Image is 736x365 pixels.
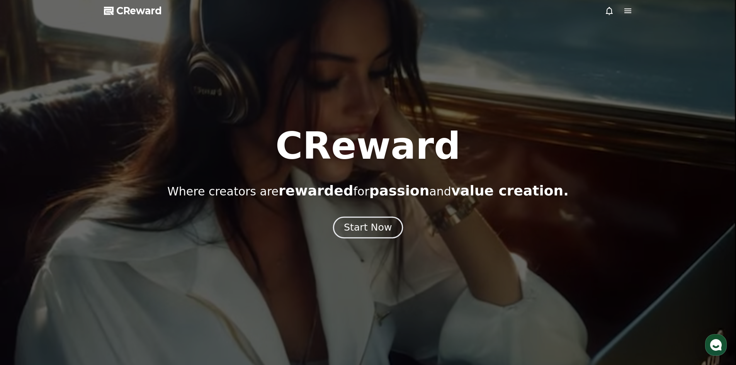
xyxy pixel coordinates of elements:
[344,221,392,234] div: Start Now
[279,183,353,199] span: rewarded
[104,5,162,17] a: CReward
[20,256,33,263] span: Home
[64,257,87,263] span: Messages
[100,245,148,264] a: Settings
[51,245,100,264] a: Messages
[2,245,51,264] a: Home
[116,5,162,17] span: CReward
[275,127,461,165] h1: CReward
[451,183,569,199] span: value creation.
[335,225,401,232] a: Start Now
[369,183,430,199] span: passion
[333,216,403,238] button: Start Now
[167,183,569,199] p: Where creators are for and
[114,256,133,263] span: Settings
